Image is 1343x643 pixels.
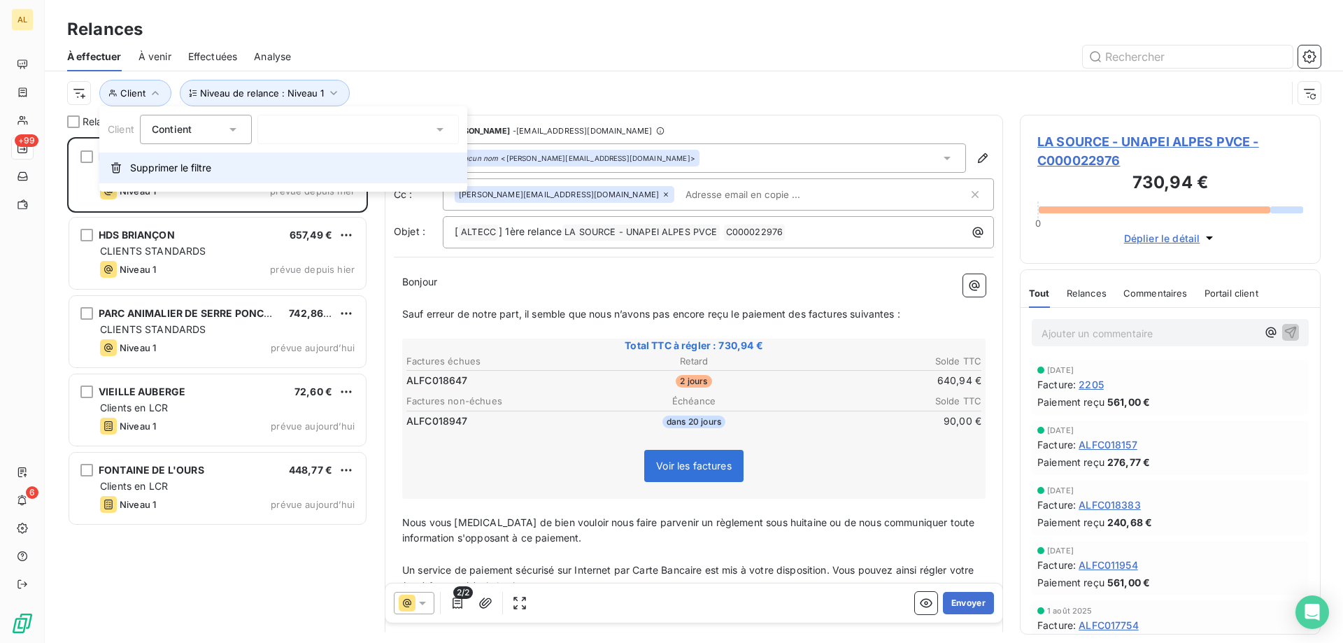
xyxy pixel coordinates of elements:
[254,50,291,64] span: Analyse
[1037,455,1104,469] span: Paiement reçu
[1083,45,1293,68] input: Rechercher
[11,8,34,31] div: AL
[1037,170,1303,198] h3: 730,94 €
[200,87,324,99] span: Niveau de relance : Niveau 1
[289,464,332,476] span: 448,77 €
[271,342,355,353] span: prévue aujourd’hui
[402,276,437,288] span: Bonjour
[791,354,982,369] th: Solde TTC
[791,394,982,409] th: Solde TTC
[1295,595,1329,629] div: Open Intercom Messenger
[1120,230,1221,246] button: Déplier le détail
[83,115,125,129] span: Relances
[1079,377,1104,392] span: 2205
[598,394,789,409] th: Échéance
[152,123,192,135] span: Contient
[108,123,134,135] span: Client
[1037,558,1076,572] span: Facture :
[1079,497,1141,512] span: ALFC018383
[459,225,498,241] span: ALTECC
[676,375,711,388] span: 2 jours
[1047,546,1074,555] span: [DATE]
[1037,132,1303,170] span: LA SOURCE - UNAPEI ALPES PVCE - C000022976
[99,153,467,183] button: Supprimer le filtre
[562,225,719,241] span: LA SOURCE - UNAPEI ALPES PVCE
[1205,288,1258,299] span: Portail client
[138,50,171,64] span: À venir
[1037,395,1104,409] span: Paiement reçu
[1079,558,1138,572] span: ALFC011954
[1029,288,1050,299] span: Tout
[99,307,280,319] span: PARC ANIMALIER DE SERRE PONCON
[1079,437,1137,452] span: ALFC018157
[791,373,982,388] td: 640,94 €
[394,188,443,202] label: Cc :
[402,308,900,320] span: Sauf erreur de notre part, il semble que nous n’avons pas encore reçu le paiement des factures su...
[99,150,264,162] span: LA SOURCE - UNAPEI ALPES PVCE
[1107,515,1152,530] span: 240,68 €
[459,190,659,199] span: [PERSON_NAME][EMAIL_ADDRESS][DOMAIN_NAME]
[662,416,725,428] span: dans 20 jours
[680,184,841,205] input: Adresse email en copie ...
[188,50,238,64] span: Effectuées
[1107,455,1150,469] span: 276,77 €
[67,137,368,643] div: grid
[120,264,156,275] span: Niveau 1
[402,612,512,624] span: [URL][DOMAIN_NAME]
[100,245,206,257] span: CLIENTS STANDARDS
[99,464,204,476] span: FONTAINE DE L'OURS
[406,354,597,369] th: Factures échues
[453,586,473,599] span: 2/2
[406,394,597,409] th: Factures non-échues
[1037,618,1076,633] span: Facture :
[120,421,156,432] span: Niveau 1
[1037,515,1104,530] span: Paiement reçu
[270,264,355,275] span: prévue depuis hier
[120,87,145,99] span: Client
[406,414,597,429] td: ALFC018947
[67,17,143,42] h3: Relances
[99,386,185,397] span: VIEILLE AUBERGE
[455,225,458,237] span: [
[271,421,355,432] span: prévue aujourd’hui
[11,612,34,635] img: Logo LeanPay
[1067,288,1107,299] span: Relances
[100,323,206,335] span: CLIENTS STANDARDS
[1037,575,1104,590] span: Paiement reçu
[1123,288,1188,299] span: Commentaires
[67,50,122,64] span: À effectuer
[1047,486,1074,495] span: [DATE]
[598,354,789,369] th: Retard
[402,516,978,544] span: Nous vous [MEDICAL_DATA] de bien vouloir nous faire parvenir un règlement sous huitaine ou de nou...
[294,386,332,397] span: 72,60 €
[404,339,983,353] span: Total TTC à régler : 730,94 €
[446,127,510,135] span: [PERSON_NAME]
[1124,231,1200,246] span: Déplier le détail
[459,153,695,163] div: <[PERSON_NAME][EMAIL_ADDRESS][DOMAIN_NAME]>
[289,307,332,319] span: 742,86 €
[271,499,355,510] span: prévue aujourd’hui
[1107,395,1150,409] span: 561,00 €
[1037,437,1076,452] span: Facture :
[99,80,171,106] button: Client
[459,153,498,163] em: Aucun nom
[130,161,211,175] span: Supprimer le filtre
[1079,618,1139,633] span: ALFC017754
[290,229,332,241] span: 657,49 €
[406,374,468,388] span: ALFC018647
[99,229,175,241] span: HDS BRIANÇON
[1047,426,1074,434] span: [DATE]
[499,225,562,237] span: ] 1ère relance
[100,402,168,414] span: Clients en LCR
[1047,366,1074,374] span: [DATE]
[15,134,38,147] span: +99
[724,225,786,241] span: C000022976
[1037,377,1076,392] span: Facture :
[1037,497,1076,512] span: Facture :
[513,127,652,135] span: - [EMAIL_ADDRESS][DOMAIN_NAME]
[26,486,38,499] span: 6
[1107,575,1150,590] span: 561,00 €
[120,499,156,510] span: Niveau 1
[402,564,977,592] span: Un service de paiement sécurisé sur Internet par Carte Bancaire est mis à votre disposition. Vous...
[791,414,982,429] td: 90,00 €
